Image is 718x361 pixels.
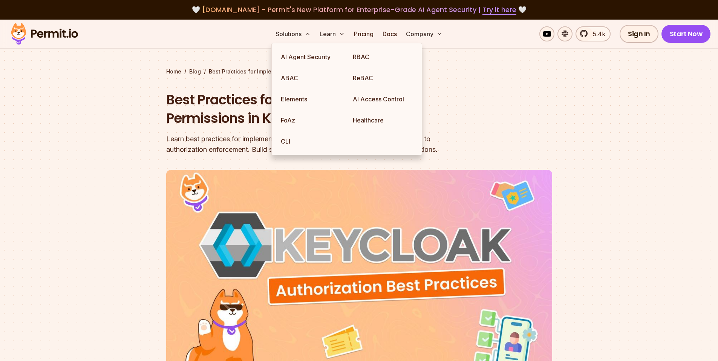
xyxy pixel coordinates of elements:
[576,26,611,41] a: 5.4k
[347,110,419,131] a: Healthcare
[482,5,516,15] a: Try it here
[275,131,347,152] a: CLI
[275,46,347,67] a: AI Agent Security
[202,5,516,14] span: [DOMAIN_NAME] - Permit's New Platform for Enterprise-Grade AI Agent Security |
[347,67,419,89] a: ReBAC
[403,26,445,41] button: Company
[620,25,658,43] a: Sign In
[166,68,552,75] div: / /
[588,29,605,38] span: 5.4k
[273,26,314,41] button: Solutions
[275,67,347,89] a: ABAC
[189,68,201,75] a: Blog
[347,89,419,110] a: AI Access Control
[275,89,347,110] a: Elements
[380,26,400,41] a: Docs
[166,90,456,128] h1: Best Practices for Implementing Permissions in Keycloak
[275,110,347,131] a: FoAz
[351,26,377,41] a: Pricing
[661,25,711,43] a: Start Now
[347,46,419,67] a: RBAC
[317,26,348,41] button: Learn
[8,21,81,47] img: Permit logo
[18,5,700,15] div: 🤍 🤍
[166,134,456,155] div: Learn best practices for implementing permissions in Keycloak, from configuration to authorizatio...
[166,68,181,75] a: Home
